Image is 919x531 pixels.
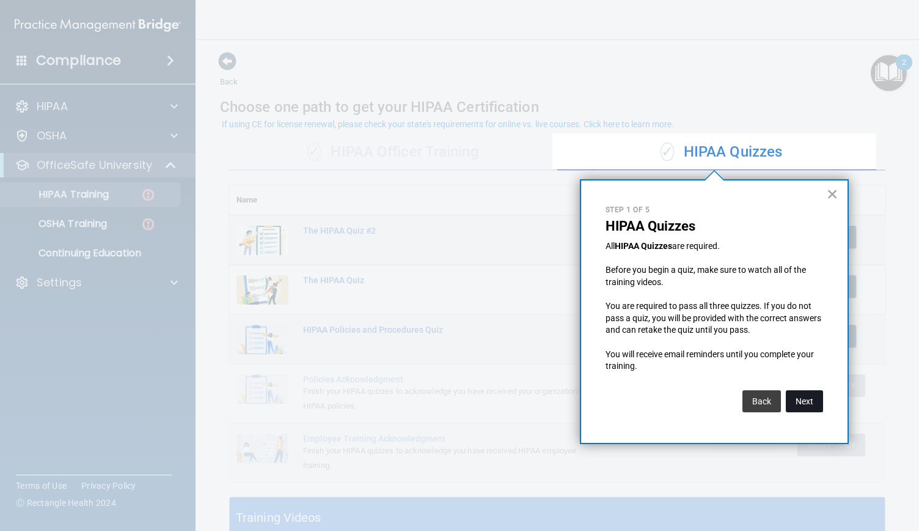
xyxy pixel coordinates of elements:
span: are required. [672,241,720,251]
p: You are required to pass all three quizzes. If you do not pass a quiz, you will be provided with ... [606,300,823,336]
span: All [606,241,615,251]
div: HIPAA Quizzes [557,134,885,171]
p: Step 1 of 5 [606,205,823,215]
p: Before you begin a quiz, make sure to watch all of the training videos. [606,264,823,288]
button: Back [742,390,781,412]
button: Close [827,184,838,204]
p: You will receive email reminders until you complete your training. [606,349,823,373]
strong: HIPAA Quizzes [615,241,672,251]
button: Next [786,390,823,412]
iframe: Drift Widget Chat Controller [858,447,904,493]
p: HIPAA Quizzes [606,218,823,234]
span: ✓ [661,143,674,161]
